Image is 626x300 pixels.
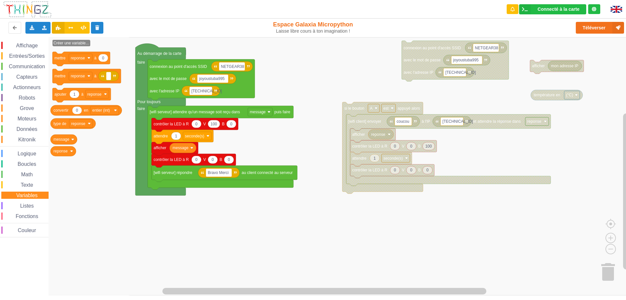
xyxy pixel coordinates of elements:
[154,134,168,138] text: attendre
[87,92,102,96] text: reponse
[15,193,39,198] span: Variables
[228,157,230,162] text: 0
[53,149,68,153] text: reponse
[53,121,67,126] text: type de
[17,137,37,142] span: Kitronik
[576,22,624,34] button: Téléverser
[137,60,145,65] text: faire
[203,157,206,162] text: V
[71,121,85,126] text: reponse
[370,106,372,110] text: A
[8,64,46,69] span: Communication
[445,70,476,74] text: [TECHNICAL_ID]
[219,157,222,162] text: B
[352,156,366,160] text: attendre
[352,144,387,149] text: contrôler la LED à R
[18,95,36,101] span: Robots
[426,168,429,172] text: 0
[532,64,545,68] text: afficher
[212,157,214,162] text: 0
[175,134,177,138] text: 1
[352,168,387,172] text: contrôler la LED à R
[150,76,187,81] text: avec le mot de passe
[519,4,586,14] div: Ta base fonctionne bien !
[15,43,38,48] span: Affichage
[394,168,396,172] text: 0
[211,122,217,126] text: 100
[94,55,97,60] text: à
[199,76,225,81] text: joyoustuba995
[137,100,160,104] text: Pour toujours
[73,92,76,96] text: 1
[566,93,573,97] text: (°C)
[54,92,67,96] text: ajouter
[54,74,66,78] text: mettre
[383,106,389,110] text: est
[259,28,368,34] div: Laisse libre cours à ton imagination !
[396,119,409,124] text: coucou
[84,108,88,113] text: en
[154,157,189,162] text: contrôler la LED à R
[404,58,441,62] text: avec le mot de passe
[404,45,461,50] text: connexion au point d'accès SSID
[410,168,412,172] text: 0
[154,146,166,150] text: afficher
[19,105,35,111] span: Grove
[588,4,600,14] div: Tu es connecté au serveur de création de Thingz
[137,51,182,56] text: Au démarrage de la carte
[402,168,404,172] text: V
[208,170,229,175] text: Bravo Merci
[53,108,68,113] text: convertir
[453,58,479,62] text: joyoustuba995
[422,119,430,124] text: à l'IP
[154,170,192,175] text: [wifi serveur] répondre
[551,64,578,68] text: mon adresse IP
[8,53,46,59] span: Entrées/Sorties
[418,144,421,149] text: B
[94,74,97,78] text: à
[54,55,66,60] text: mettre
[222,122,225,126] text: B
[348,119,381,124] text: [wifi client] envoyer
[344,106,364,110] text: si le bouton
[150,110,240,114] text: [wifi serveur] attendre qu'un message soit reçu dans
[394,144,396,149] text: 0
[102,55,104,60] text: 0
[250,110,266,114] text: message
[191,88,222,93] text: [TECHNICAL_ID]
[76,108,78,113] text: 0
[137,106,145,111] text: faire
[3,1,52,18] img: thingz_logo.png
[12,85,42,90] span: Actionneurs
[410,144,412,149] text: 0
[221,64,245,69] text: NETGEAR38
[242,170,293,175] text: au client connecté au serveur
[154,122,189,126] text: contrôler la LED à R
[92,108,110,113] text: entier (int)
[53,137,69,142] text: message
[20,182,34,188] span: Texte
[538,7,579,11] div: Connecté à la carte
[15,213,39,219] span: Fonctions
[81,92,83,96] text: à
[230,122,232,126] text: 0
[150,64,207,69] text: connexion au point d'accès SSID
[172,146,188,150] text: message
[475,45,499,50] text: NETGEAR38
[195,157,198,162] text: 0
[15,74,38,80] span: Capteurs
[16,126,38,132] span: Données
[150,88,179,93] text: avec l'adresse IP
[534,93,560,97] text: température en
[404,70,433,74] text: avec l'adresse IP
[17,116,37,121] span: Moteurs
[53,41,89,45] text: Créer une variable...
[71,55,85,60] text: reponse
[20,172,34,177] span: Math
[527,119,542,124] text: reponse
[195,122,198,126] text: 0
[17,228,37,233] span: Couleur
[19,203,35,209] span: Listes
[383,156,403,160] text: seconde(s)
[352,132,365,137] text: afficher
